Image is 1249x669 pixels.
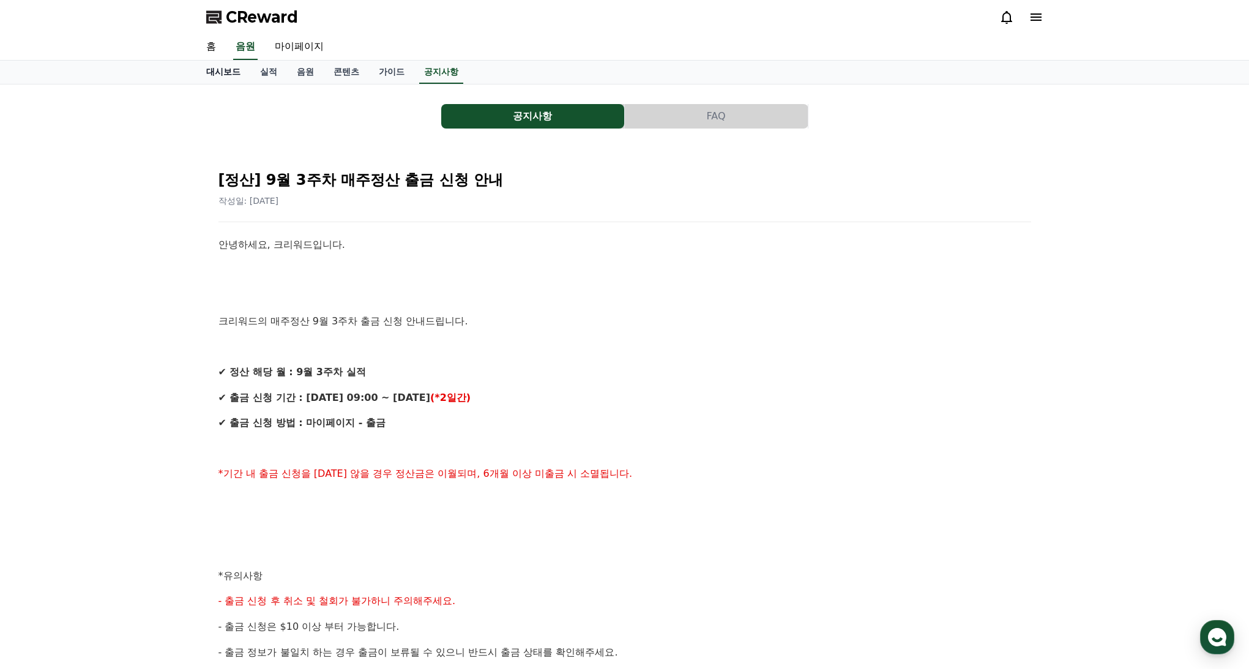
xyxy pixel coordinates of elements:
span: Settings [181,406,211,416]
a: 실적 [250,61,287,84]
span: *기간 내 출금 신청을 [DATE] 않을 경우 정산금은 이월되며, 6개월 이상 미출금 시 소멸됩니다. [218,468,633,479]
h2: [정산] 9월 3주차 매주정산 출금 신청 안내 [218,170,1031,190]
a: Settings [158,388,235,419]
a: 음원 [233,34,258,60]
a: Home [4,388,81,419]
span: Messages [102,407,138,417]
span: - 출금 정보가 불일치 하는 경우 출금이 보류될 수 있으니 반드시 출금 상태를 확인해주세요. [218,646,618,658]
a: 홈 [196,34,226,60]
p: 안녕하세요, 크리워드입니다. [218,237,1031,253]
strong: (*2일간) [430,392,471,403]
a: 음원 [287,61,324,84]
a: Messages [81,388,158,419]
span: - 출금 신청은 $10 이상 부터 가능합니다. [218,621,400,632]
p: 크리워드의 매주정산 9월 3주차 출금 신청 안내드립니다. [218,313,1031,329]
a: 콘텐츠 [324,61,369,84]
span: *유의사항 [218,570,263,581]
span: CReward [226,7,298,27]
strong: ✔ 출금 신청 기간 : [DATE] 09:00 ~ [DATE] [218,392,430,403]
span: 작성일: [DATE] [218,196,279,206]
a: 대시보드 [196,61,250,84]
a: 가이드 [369,61,414,84]
strong: ✔ 출금 신청 방법 : 마이페이지 - 출금 [218,417,386,428]
a: 마이페이지 [265,34,334,60]
button: FAQ [625,104,808,129]
strong: ✔ 정산 해당 월 : 9월 3주차 실적 [218,366,366,378]
span: - 출금 신청 후 취소 및 철회가 불가하니 주의해주세요. [218,595,456,607]
a: CReward [206,7,298,27]
button: 공지사항 [441,104,624,129]
a: 공지사항 [441,104,625,129]
a: 공지사항 [419,61,463,84]
span: Home [31,406,53,416]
